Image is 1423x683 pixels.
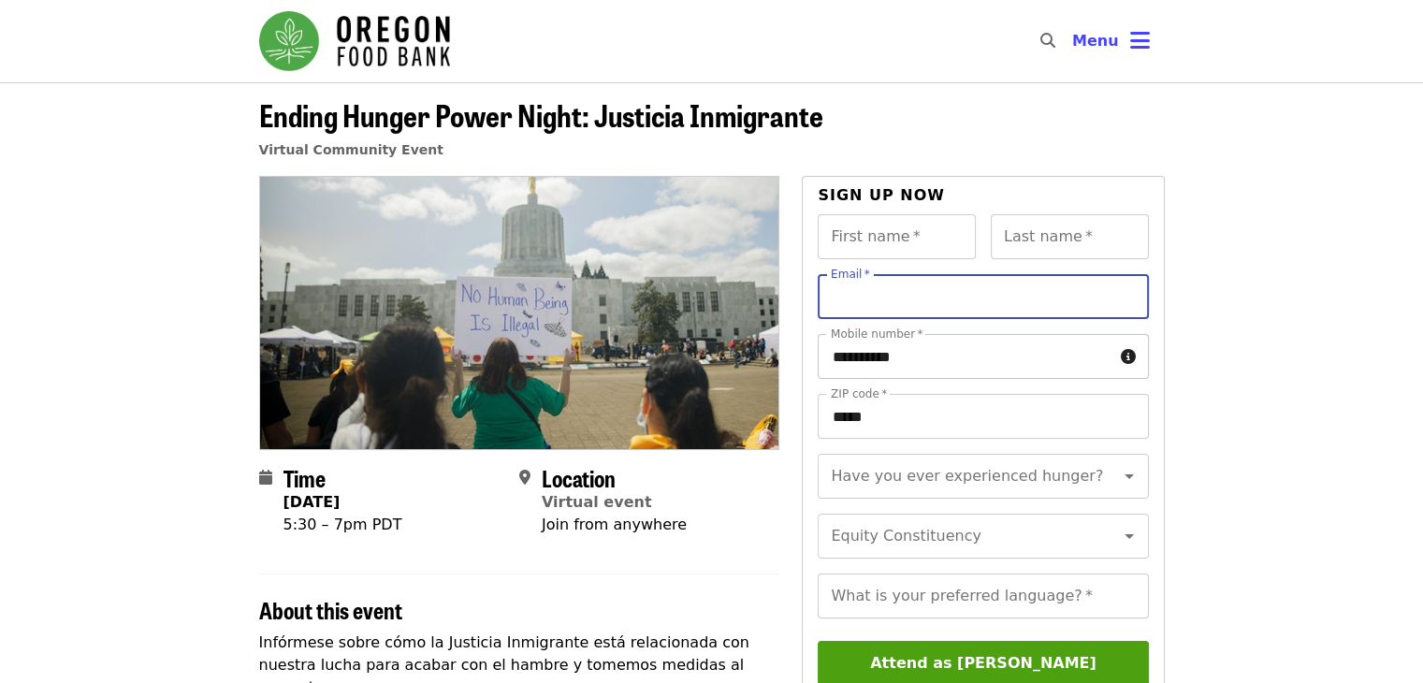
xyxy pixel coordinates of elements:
[259,93,823,137] span: Ending Hunger Power Night: Justicia Inmigrante
[991,214,1149,259] input: Last name
[259,142,443,157] a: Virtual Community Event
[283,514,402,536] div: 5:30 – 7pm PDT
[1116,463,1142,489] button: Open
[259,11,450,71] img: Oregon Food Bank - Home
[542,516,687,533] span: Join from anywhere
[259,469,272,487] i: calendar icon
[818,274,1148,319] input: Email
[818,394,1148,439] input: ZIP code
[519,469,530,487] i: map-marker-alt icon
[1072,32,1119,50] span: Menu
[260,177,779,448] img: Ending Hunger Power Night: Justicia Inmigrante organized by Oregon Food Bank
[818,186,945,204] span: Sign up now
[831,328,922,340] label: Mobile number
[283,493,341,511] strong: [DATE]
[542,493,652,511] a: Virtual event
[1130,27,1150,54] i: bars icon
[1067,19,1082,64] input: Search
[283,461,326,494] span: Time
[1040,32,1055,50] i: search icon
[831,388,887,400] label: ZIP code
[1057,19,1165,64] button: Toggle account menu
[818,214,976,259] input: First name
[542,461,616,494] span: Location
[1116,523,1142,549] button: Open
[259,593,402,626] span: About this event
[1121,348,1136,366] i: circle-info icon
[831,269,870,280] label: Email
[818,334,1112,379] input: Mobile number
[818,574,1148,618] input: What is your preferred language?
